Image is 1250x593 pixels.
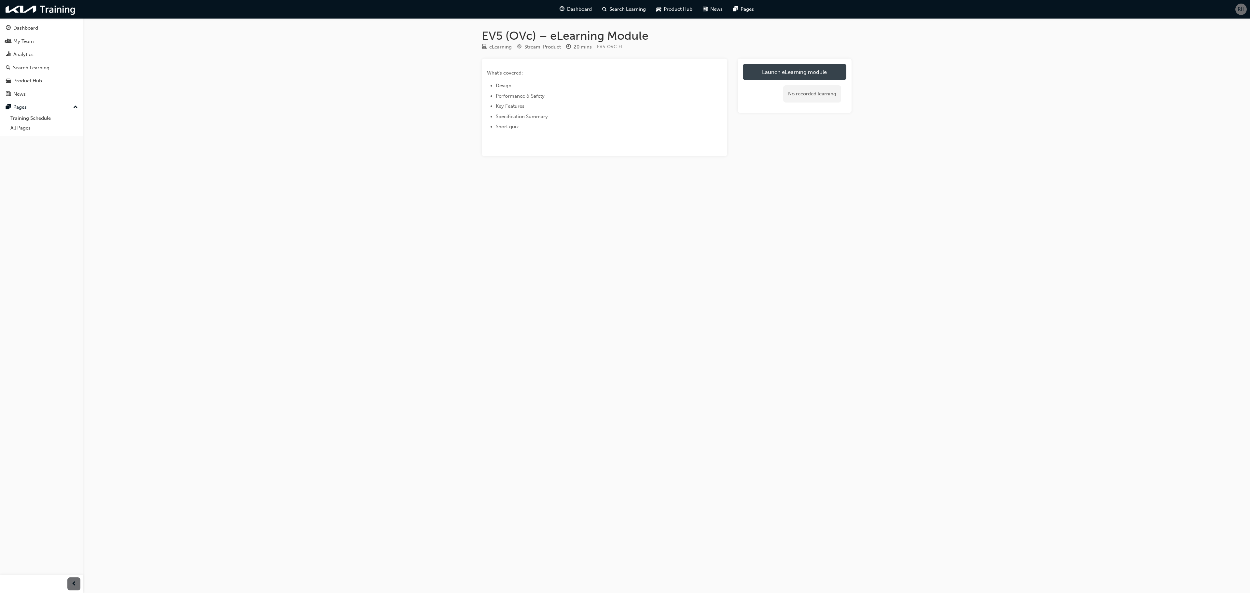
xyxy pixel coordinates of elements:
span: Key Features [496,103,524,109]
a: All Pages [8,123,80,133]
span: Design [496,83,511,89]
span: up-icon [73,103,78,112]
div: eLearning [489,43,512,51]
span: Short quiz [496,124,519,130]
div: Stream [517,43,561,51]
div: News [13,90,26,98]
span: clock-icon [566,44,571,50]
button: Pages [3,101,80,113]
span: guage-icon [560,5,564,13]
span: pages-icon [6,104,11,110]
a: car-iconProduct Hub [651,3,698,16]
a: guage-iconDashboard [554,3,597,16]
button: DashboardMy TeamAnalyticsSearch LearningProduct HubNews [3,21,80,101]
span: news-icon [703,5,708,13]
a: search-iconSearch Learning [597,3,651,16]
a: Search Learning [3,62,80,74]
a: News [3,88,80,100]
span: target-icon [517,44,522,50]
span: Pages [741,6,754,13]
a: Dashboard [3,22,80,34]
div: My Team [13,38,34,45]
a: Analytics [3,48,80,61]
div: No recorded learning [783,85,841,103]
a: news-iconNews [698,3,728,16]
h1: EV5 (OVc) – eLearning Module [482,29,852,43]
a: Product Hub [3,75,80,87]
span: people-icon [6,39,11,45]
span: Dashboard [567,6,592,13]
div: Dashboard [13,24,38,32]
div: Product Hub [13,77,42,85]
div: Stream: Product [524,43,561,51]
span: Specification Summary [496,114,548,119]
span: guage-icon [6,25,11,31]
div: 20 mins [574,43,592,51]
span: RH [1238,6,1244,13]
a: Training Schedule [8,113,80,123]
div: Search Learning [13,64,49,72]
span: chart-icon [6,52,11,58]
div: Analytics [13,51,34,58]
span: search-icon [6,65,10,71]
div: Pages [13,103,27,111]
span: search-icon [602,5,607,13]
span: news-icon [6,91,11,97]
span: prev-icon [72,580,76,588]
span: learningResourceType_ELEARNING-icon [482,44,487,50]
span: Learning resource code [597,44,623,49]
span: Search Learning [609,6,646,13]
span: car-icon [656,5,661,13]
span: News [710,6,723,13]
span: pages-icon [733,5,738,13]
div: Duration [566,43,592,51]
span: What's covered: [487,70,523,76]
span: car-icon [6,78,11,84]
div: Type [482,43,512,51]
a: My Team [3,35,80,48]
a: Launch eLearning module [743,64,846,80]
span: Performance & Safety [496,93,545,99]
span: Product Hub [664,6,692,13]
button: RH [1235,4,1247,15]
img: kia-training [3,3,78,16]
a: pages-iconPages [728,3,759,16]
